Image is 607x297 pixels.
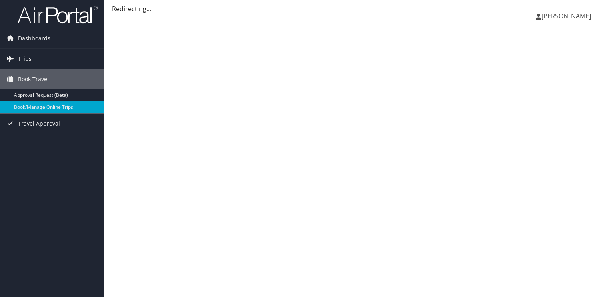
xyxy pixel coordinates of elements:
span: Book Travel [18,69,49,89]
span: [PERSON_NAME] [541,12,591,20]
a: [PERSON_NAME] [536,4,599,28]
img: airportal-logo.png [18,5,98,24]
span: Travel Approval [18,114,60,134]
span: Dashboards [18,28,50,48]
span: Trips [18,49,32,69]
div: Redirecting... [112,4,599,14]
